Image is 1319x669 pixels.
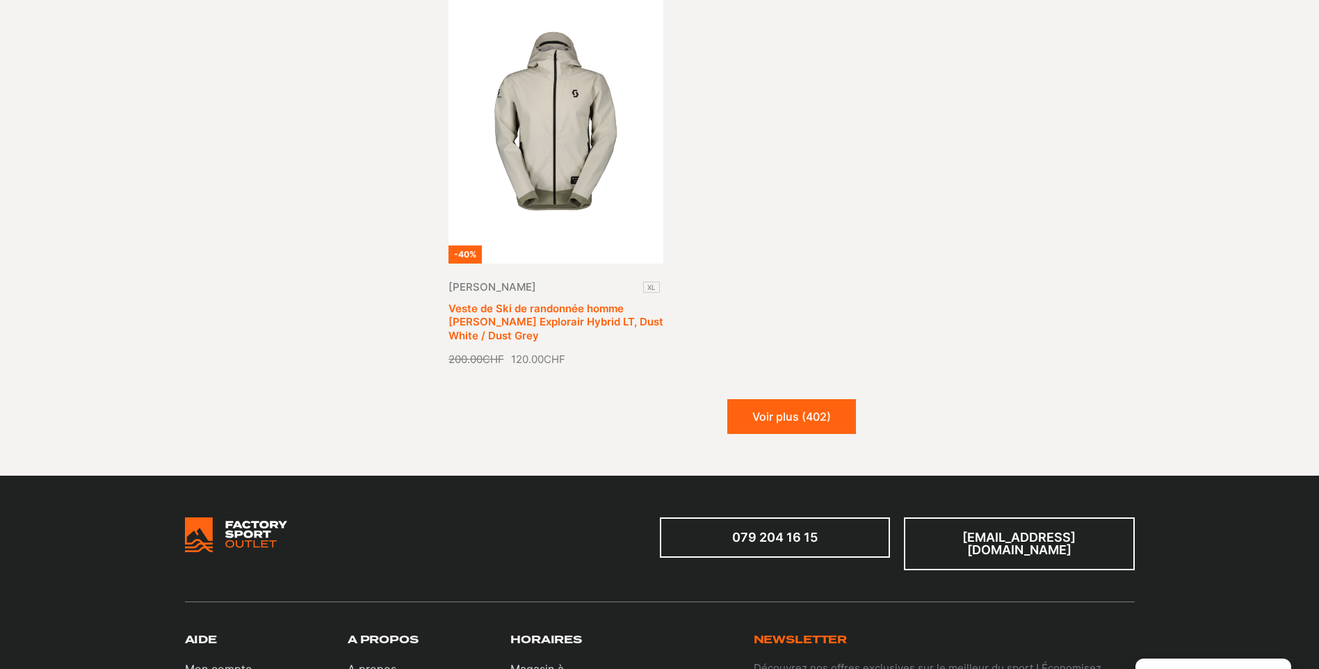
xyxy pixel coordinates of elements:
[754,634,848,647] h3: Newsletter
[348,634,419,647] h3: A propos
[727,399,856,434] button: Voir plus (402)
[448,302,663,342] a: Veste de Ski de randonnée homme [PERSON_NAME] Explorair Hybrid LT, Dust White / Dust Grey
[660,517,891,558] a: 079 204 16 15
[185,517,287,552] img: Bricks Woocommerce Starter
[185,634,217,647] h3: Aide
[904,517,1135,570] a: [EMAIL_ADDRESS][DOMAIN_NAME]
[510,634,582,647] h3: Horaires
